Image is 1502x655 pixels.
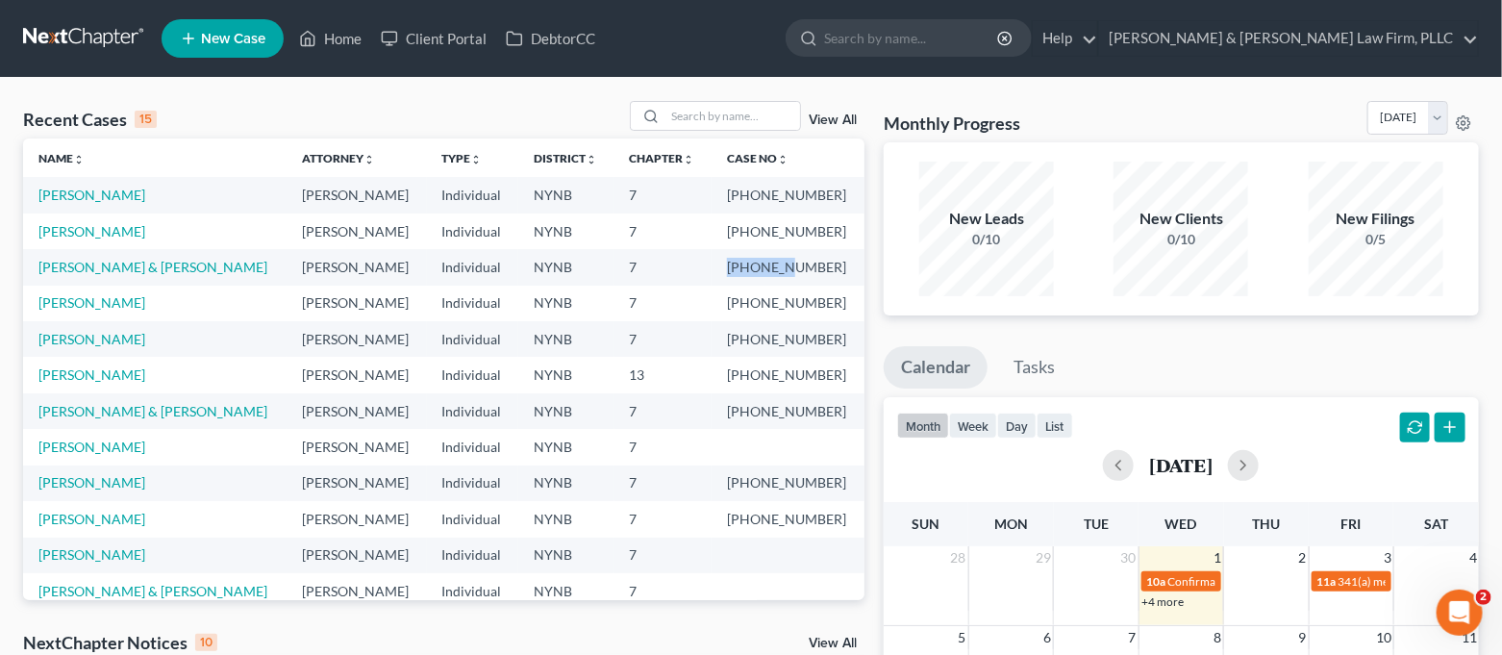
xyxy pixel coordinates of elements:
td: Individual [427,538,519,573]
td: 13 [614,357,713,392]
button: Gif picker [91,508,107,523]
div: 🚨 Notice: MFA Filing Issue 🚨We’ve noticed some users are not receiving the MFA pop-up when filing... [15,113,315,466]
button: go back [13,8,49,44]
span: 3 [1382,546,1393,569]
button: Emoji picker [61,508,76,523]
a: Home [289,21,371,56]
span: 6 [1041,626,1053,649]
td: [PHONE_NUMBER] [712,466,864,501]
div: 10 [195,634,217,651]
a: [PERSON_NAME] [38,187,145,203]
td: [PERSON_NAME] [287,249,426,285]
a: Attorneyunfold_more [302,151,375,165]
td: 7 [614,429,713,465]
td: NYNB [518,214,614,249]
td: Individual [427,573,519,609]
a: [PERSON_NAME] & [PERSON_NAME] [38,583,267,599]
a: Districtunfold_more [534,151,597,165]
td: Individual [427,501,519,537]
td: [PERSON_NAME] [287,393,426,429]
a: [PERSON_NAME] & [PERSON_NAME] [38,403,267,419]
td: Individual [427,357,519,392]
span: 2 [1297,546,1309,569]
span: 1 [1212,546,1223,569]
span: Mon [994,516,1028,532]
div: 0/10 [1114,230,1248,249]
button: week [949,413,997,439]
span: 11 [1460,626,1479,649]
td: NYNB [518,357,614,392]
span: 7 [1127,626,1139,649]
td: 7 [614,214,713,249]
p: Active [93,24,132,43]
span: Confirmation hearing for [PERSON_NAME] & [PERSON_NAME] [1168,574,1489,589]
div: NextChapter Notices [23,631,217,654]
td: [PHONE_NUMBER] [712,393,864,429]
td: 7 [614,501,713,537]
span: 28 [949,546,968,569]
td: 7 [614,538,713,573]
td: Individual [427,393,519,429]
a: DebtorCC [496,21,605,56]
button: list [1037,413,1073,439]
a: Calendar [884,346,988,389]
td: NYNB [518,501,614,537]
h1: [PERSON_NAME] [93,10,218,24]
a: [PERSON_NAME] [38,439,145,455]
a: View All [809,637,857,650]
button: Upload attachment [30,508,45,523]
div: New Filings [1309,208,1443,230]
a: [PERSON_NAME] [38,294,145,311]
td: [PERSON_NAME] [287,429,426,465]
input: Search by name... [665,102,800,130]
div: We’ve noticed some users are not receiving the MFA pop-up when filing [DATE]. [31,153,300,210]
td: [PHONE_NUMBER] [712,357,864,392]
a: [PERSON_NAME] [38,366,145,383]
td: 7 [614,466,713,501]
td: [PHONE_NUMBER] [712,286,864,321]
td: Individual [427,286,519,321]
td: [PERSON_NAME] [287,501,426,537]
td: [PHONE_NUMBER] [712,501,864,537]
i: unfold_more [777,154,789,165]
a: Nameunfold_more [38,151,85,165]
td: NYNB [518,538,614,573]
td: NYNB [518,286,614,321]
td: Individual [427,177,519,213]
img: Profile image for Emma [55,11,86,41]
span: 9 [1297,626,1309,649]
td: [PERSON_NAME] [287,466,426,501]
button: day [997,413,1037,439]
td: NYNB [518,177,614,213]
i: unfold_more [586,154,597,165]
span: 10 [1374,626,1393,649]
span: New Case [201,32,265,46]
span: 5 [957,626,968,649]
iframe: Intercom live chat [1437,590,1483,636]
td: 7 [614,286,713,321]
a: [PERSON_NAME] [38,511,145,527]
a: Client Portal [371,21,496,56]
button: Home [301,8,338,44]
td: NYNB [518,321,614,357]
td: NYNB [518,249,614,285]
a: [PERSON_NAME] [38,331,145,347]
a: [PERSON_NAME] & [PERSON_NAME] Law Firm, PLLC [1099,21,1478,56]
td: Individual [427,214,519,249]
td: Individual [427,429,519,465]
span: Tue [1084,516,1109,532]
span: 2 [1476,590,1491,605]
a: View All [809,113,857,127]
td: [PERSON_NAME] [287,214,426,249]
a: Chapterunfold_more [630,151,695,165]
div: New Leads [919,208,1054,230]
div: Close [338,8,372,42]
a: Typeunfold_more [442,151,483,165]
span: 10a [1147,574,1166,589]
span: 30 [1119,546,1139,569]
td: [PHONE_NUMBER] [712,214,864,249]
a: Case Nounfold_more [727,151,789,165]
td: NYNB [518,429,614,465]
input: Search by name... [824,20,1000,56]
span: 11a [1317,574,1337,589]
